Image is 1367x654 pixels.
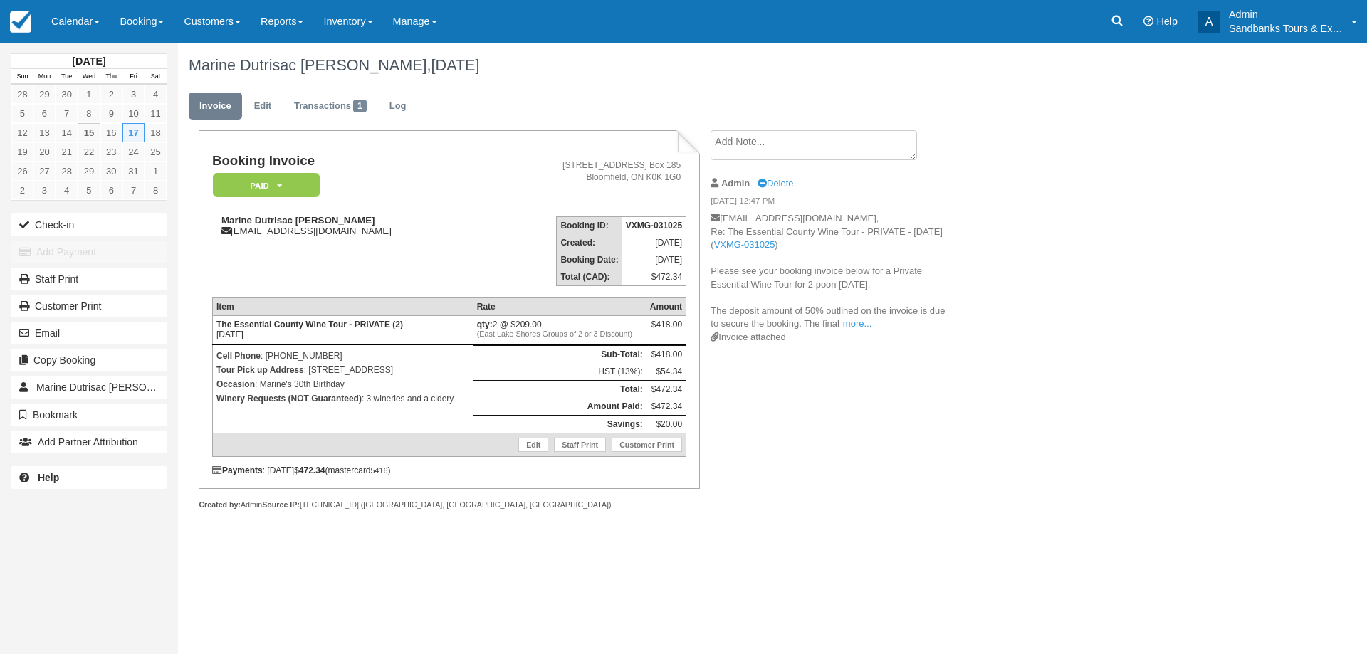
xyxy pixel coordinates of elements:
td: [DATE] [622,251,686,268]
p: : [STREET_ADDRESS] [216,363,469,377]
strong: Occasion [216,379,255,389]
a: Edit [518,438,548,452]
a: 30 [100,162,122,181]
strong: Source IP: [262,500,300,509]
em: (East Lake Shores Groups of 2 or 3 Discount) [477,329,643,338]
a: Log [379,93,417,120]
a: 10 [122,104,145,123]
p: Sandbanks Tours & Experiences [1229,21,1343,36]
a: 25 [145,142,167,162]
a: Paid [212,172,315,199]
a: 9 [100,104,122,123]
a: 19 [11,142,33,162]
th: Thu [100,69,122,85]
a: 3 [33,181,56,200]
th: Booking ID: [557,217,622,235]
strong: [DATE] [72,56,105,67]
button: Check-in [11,213,167,236]
a: Help [11,466,167,489]
th: Mon [33,69,56,85]
button: Add Partner Attribution [11,431,167,453]
a: 6 [100,181,122,200]
div: [EMAIL_ADDRESS][DOMAIN_NAME] [212,215,487,236]
th: Booking Date: [557,251,622,268]
a: Delete [758,178,793,189]
a: 28 [56,162,78,181]
strong: Admin [721,178,750,189]
a: 24 [122,142,145,162]
a: Edit [243,93,282,120]
em: Paid [213,173,320,198]
a: 22 [78,142,100,162]
a: 12 [11,123,33,142]
a: 27 [33,162,56,181]
div: Admin [TECHNICAL_ID] ([GEOGRAPHIC_DATA], [GEOGRAPHIC_DATA], [GEOGRAPHIC_DATA]) [199,500,699,510]
a: Staff Print [11,268,167,290]
td: HST (13%): [473,363,646,381]
span: Marine Dutrisac [PERSON_NAME] [36,381,191,393]
p: : 3 wineries and a cidery [216,391,469,406]
th: Sun [11,69,33,85]
th: Sub-Total: [473,346,646,364]
p: [EMAIL_ADDRESS][DOMAIN_NAME], Re: The Essential County Wine Tour - PRIVATE - [DATE] ( ) Please se... [711,212,950,331]
a: 5 [78,181,100,200]
td: $472.34 [622,268,686,286]
a: 5 [11,104,33,123]
a: Staff Print [554,438,606,452]
div: $418.00 [650,320,682,341]
strong: Cell Phone [216,351,261,361]
a: more... [843,318,871,329]
span: 1 [353,100,367,112]
td: $472.34 [646,381,686,399]
strong: VXMG-031025 [626,221,682,231]
strong: The Essential County Wine Tour - PRIVATE (2) [216,320,403,329]
strong: Payments [212,465,263,475]
em: [DATE] 12:47 PM [711,195,950,211]
a: Customer Print [612,438,682,452]
th: Total: [473,381,646,399]
a: Marine Dutrisac [PERSON_NAME] [11,376,167,399]
a: 14 [56,123,78,142]
a: 16 [100,123,122,142]
a: 29 [78,162,100,181]
button: Add Payment [11,241,167,263]
th: Tue [56,69,78,85]
h1: Booking Invoice [212,154,487,169]
a: 4 [145,85,167,104]
strong: Winery Requests (NOT Guaranteed) [216,394,362,404]
a: Invoice [189,93,242,120]
strong: qty [477,320,493,329]
a: 1 [145,162,167,181]
a: 8 [145,181,167,200]
a: 28 [11,85,33,104]
td: 2 @ $209.00 [473,316,646,345]
strong: Created by: [199,500,241,509]
strong: Marine Dutrisac [PERSON_NAME] [221,215,375,226]
a: 6 [33,104,56,123]
a: 8 [78,104,100,123]
a: 26 [11,162,33,181]
a: 15 [78,123,100,142]
strong: $472.34 [294,465,325,475]
td: $418.00 [646,346,686,364]
strong: Tour Pick up Address [216,365,304,375]
a: 3 [122,85,145,104]
th: Fri [122,69,145,85]
a: 7 [56,104,78,123]
a: 18 [145,123,167,142]
a: 7 [122,181,145,200]
div: : [DATE] (mastercard ) [212,465,686,475]
p: : [PHONE_NUMBER] [216,349,469,363]
th: Rate [473,298,646,316]
address: [STREET_ADDRESS] Box 185 Bloomfield, ON K0K 1G0 [493,159,681,184]
p: Admin [1229,7,1343,21]
a: 1 [78,85,100,104]
td: [DATE] [622,234,686,251]
td: [DATE] [212,316,473,345]
button: Bookmark [11,404,167,426]
button: Copy Booking [11,349,167,371]
span: [DATE] [431,56,480,74]
h1: Marine Dutrisac [PERSON_NAME], [189,57,1193,74]
a: 2 [11,181,33,200]
i: Help [1143,16,1153,26]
